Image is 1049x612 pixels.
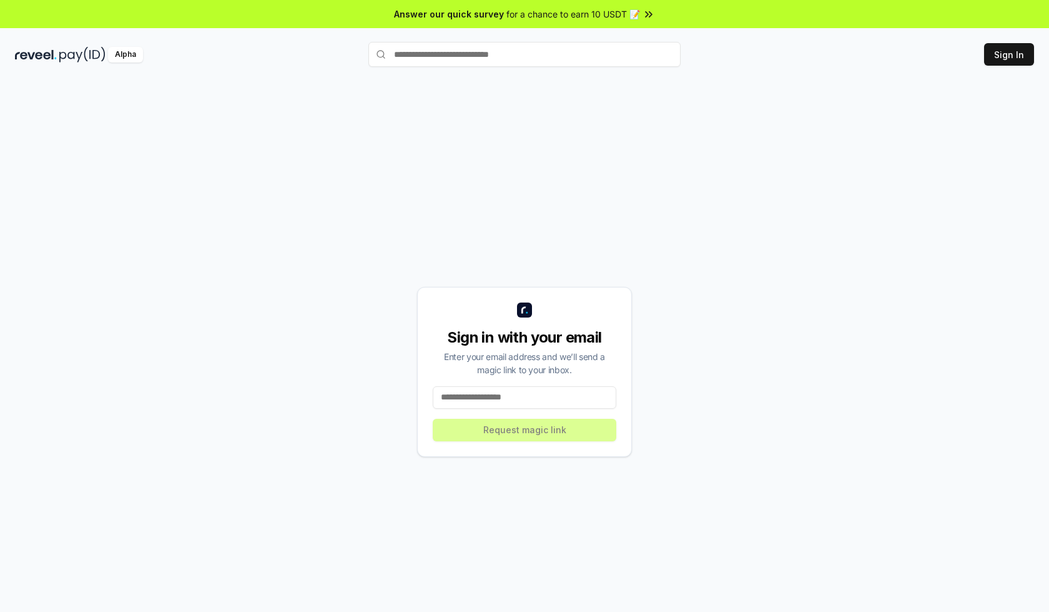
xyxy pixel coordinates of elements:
[517,303,532,318] img: logo_small
[433,328,616,348] div: Sign in with your email
[15,47,57,63] img: reveel_dark
[506,8,640,21] span: for a chance to earn 10 USDT 📝
[59,47,106,63] img: pay_id
[108,47,143,63] div: Alpha
[433,350,616,376] div: Enter your email address and we’ll send a magic link to your inbox.
[394,8,504,21] span: Answer our quick survey
[984,43,1034,66] button: Sign In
